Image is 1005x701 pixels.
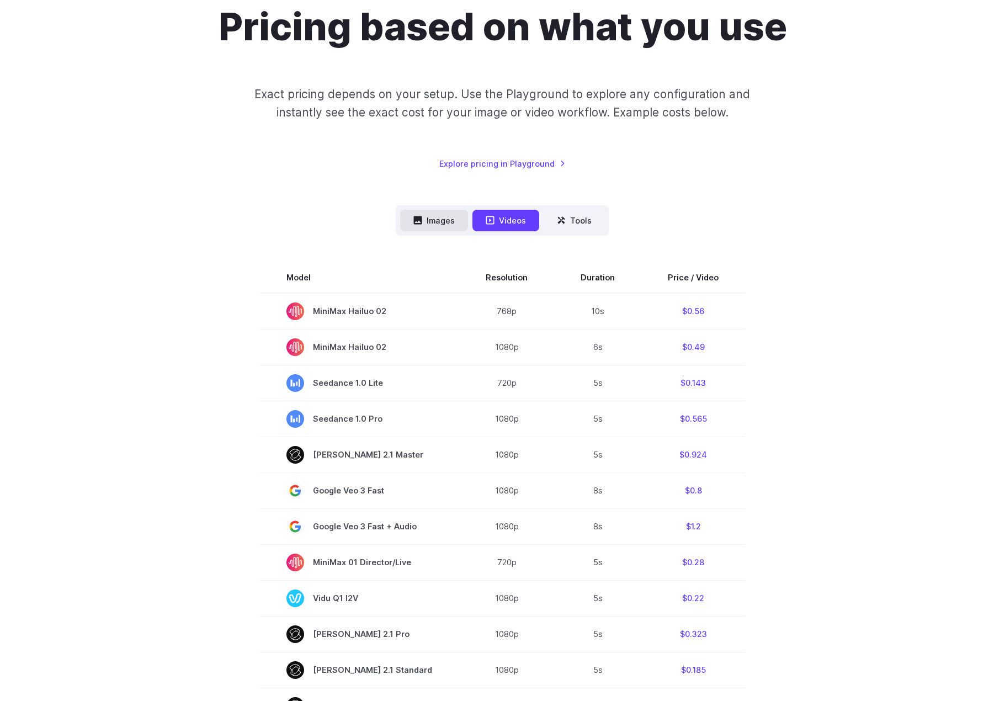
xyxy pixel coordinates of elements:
span: [PERSON_NAME] 2.1 Standard [286,661,433,679]
td: 1080p [459,401,554,437]
td: 5s [554,652,641,688]
p: Exact pricing depends on your setup. Use the Playground to explore any configuration and instantl... [233,85,771,122]
td: 8s [554,472,641,508]
button: Videos [472,210,539,231]
td: $0.185 [641,652,745,688]
td: $0.49 [641,329,745,365]
td: $0.924 [641,437,745,472]
th: Model [260,262,459,293]
span: MiniMax Hailuo 02 [286,302,433,320]
td: 1080p [459,329,554,365]
td: 720p [459,544,554,580]
td: $0.323 [641,616,745,652]
td: $0.22 [641,580,745,616]
td: 1080p [459,437,554,472]
h1: Pricing based on what you use [219,4,787,50]
span: Seedance 1.0 Lite [286,374,433,392]
td: 1080p [459,580,554,616]
td: 10s [554,293,641,330]
th: Resolution [459,262,554,293]
td: $0.56 [641,293,745,330]
td: 720p [459,365,554,401]
a: Explore pricing in Playground [439,157,566,170]
td: $0.143 [641,365,745,401]
span: Vidu Q1 I2V [286,590,433,607]
td: 1080p [459,508,554,544]
td: 5s [554,437,641,472]
td: 5s [554,580,641,616]
button: Tools [544,210,605,231]
td: $0.8 [641,472,745,508]
th: Price / Video [641,262,745,293]
td: 1080p [459,616,554,652]
th: Duration [554,262,641,293]
td: $0.28 [641,544,745,580]
td: 6s [554,329,641,365]
span: Google Veo 3 Fast [286,482,433,500]
span: MiniMax Hailuo 02 [286,338,433,356]
button: Images [400,210,468,231]
span: [PERSON_NAME] 2.1 Pro [286,625,433,643]
span: [PERSON_NAME] 2.1 Master [286,446,433,464]
span: Google Veo 3 Fast + Audio [286,518,433,535]
span: MiniMax 01 Director/Live [286,554,433,571]
td: 5s [554,401,641,437]
td: $0.565 [641,401,745,437]
td: 1080p [459,652,554,688]
td: 5s [554,616,641,652]
td: 1080p [459,472,554,508]
td: $1.2 [641,508,745,544]
td: 768p [459,293,554,330]
td: 5s [554,544,641,580]
span: Seedance 1.0 Pro [286,410,433,428]
td: 8s [554,508,641,544]
td: 5s [554,365,641,401]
